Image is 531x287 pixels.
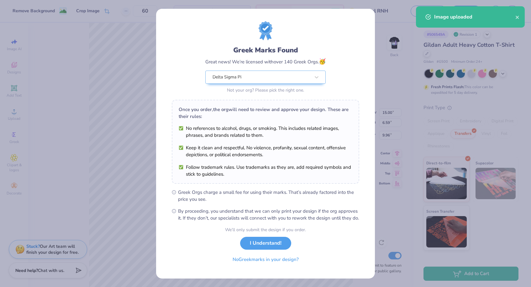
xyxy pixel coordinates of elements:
div: Image uploaded [434,13,515,21]
span: Greek Orgs charge a small fee for using their marks. That’s already factored into the price you see. [178,189,359,203]
div: Once you order, the org will need to review and approve your design. These are their rules: [179,106,352,120]
img: license-marks-badge.png [259,21,272,40]
div: We’ll only submit the design if you order. [225,226,306,233]
span: 🥳 [319,58,326,65]
div: Great news! We’re licensed with over 140 Greek Orgs. [205,57,326,66]
span: By proceeding, you understand that we can only print your design if the org approves it. If they ... [178,208,359,221]
li: Keep it clean and respectful. No violence, profanity, sexual content, offensive depictions, or po... [179,144,352,158]
button: close [515,13,520,21]
button: NoGreekmarks in your design? [227,253,304,266]
button: I Understand! [240,237,291,250]
li: No references to alcohol, drugs, or smoking. This includes related images, phrases, and brands re... [179,125,352,139]
div: Greek Marks Found [205,45,326,55]
li: Follow trademark rules. Use trademarks as they are, add required symbols and stick to guidelines. [179,164,352,178]
div: Not your org? Please pick the right one. [205,87,326,93]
